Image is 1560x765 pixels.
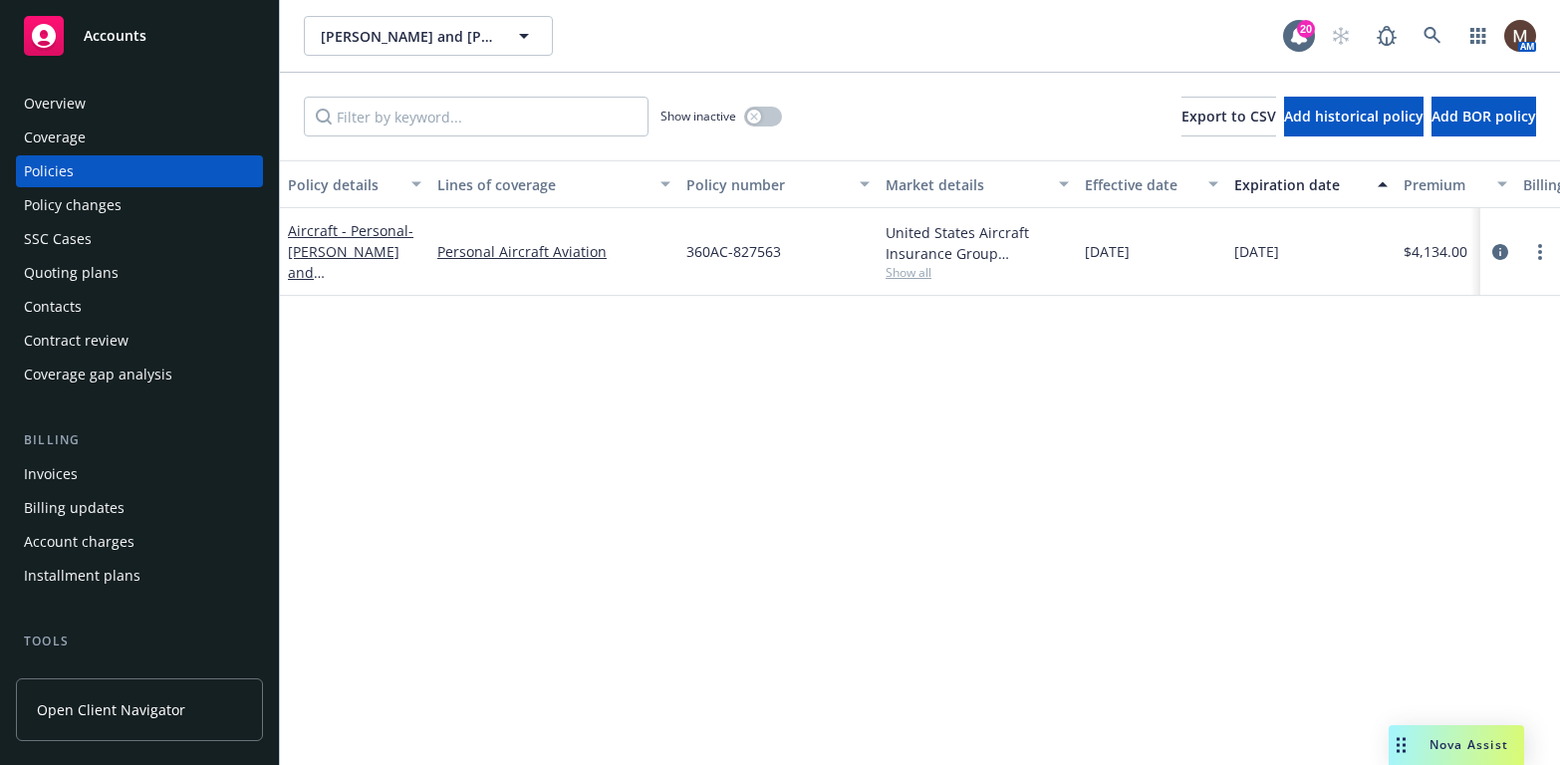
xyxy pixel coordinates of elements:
[16,632,263,651] div: Tools
[16,359,263,390] a: Coverage gap analysis
[24,257,119,289] div: Quoting plans
[16,430,263,450] div: Billing
[1181,107,1276,126] span: Export to CSV
[1181,97,1276,136] button: Export to CSV
[1389,725,1524,765] button: Nova Assist
[24,155,74,187] div: Policies
[1077,160,1226,208] button: Effective date
[24,189,122,221] div: Policy changes
[1367,16,1407,56] a: Report a Bug
[1431,97,1536,136] button: Add BOR policy
[437,241,670,262] a: Personal Aircraft Aviation
[1504,20,1536,52] img: photo
[24,88,86,120] div: Overview
[16,458,263,490] a: Invoices
[886,264,1069,281] span: Show all
[1528,240,1552,264] a: more
[16,492,263,524] a: Billing updates
[16,155,263,187] a: Policies
[1085,241,1130,262] span: [DATE]
[878,160,1077,208] button: Market details
[16,325,263,357] a: Contract review
[660,108,736,125] span: Show inactive
[24,291,82,323] div: Contacts
[16,122,263,153] a: Coverage
[16,526,263,558] a: Account charges
[1284,107,1424,126] span: Add historical policy
[886,174,1047,195] div: Market details
[24,659,109,691] div: Manage files
[1488,240,1512,264] a: circleInformation
[1389,725,1414,765] div: Drag to move
[24,526,134,558] div: Account charges
[1234,241,1279,262] span: [DATE]
[24,122,86,153] div: Coverage
[1404,241,1467,262] span: $4,134.00
[16,659,263,691] a: Manage files
[16,291,263,323] a: Contacts
[24,492,125,524] div: Billing updates
[886,222,1069,264] div: United States Aircraft Insurance Group ([GEOGRAPHIC_DATA]), United States Aircraft Insurance Grou...
[16,8,263,64] a: Accounts
[16,560,263,592] a: Installment plans
[288,221,413,303] a: Aircraft - Personal
[37,699,185,720] span: Open Client Navigator
[1413,16,1452,56] a: Search
[429,160,678,208] button: Lines of coverage
[678,160,878,208] button: Policy number
[280,160,429,208] button: Policy details
[304,16,553,56] button: [PERSON_NAME] and [PERSON_NAME]
[1404,174,1485,195] div: Premium
[1234,174,1366,195] div: Expiration date
[1297,20,1315,38] div: 20
[16,189,263,221] a: Policy changes
[686,241,781,262] span: 360AC-827563
[437,174,649,195] div: Lines of coverage
[1430,736,1508,753] span: Nova Assist
[1396,160,1515,208] button: Premium
[24,560,140,592] div: Installment plans
[84,28,146,44] span: Accounts
[16,223,263,255] a: SSC Cases
[16,88,263,120] a: Overview
[24,359,172,390] div: Coverage gap analysis
[1458,16,1498,56] a: Switch app
[1321,16,1361,56] a: Start snowing
[24,458,78,490] div: Invoices
[1284,97,1424,136] button: Add historical policy
[24,223,92,255] div: SSC Cases
[321,26,493,47] span: [PERSON_NAME] and [PERSON_NAME]
[1226,160,1396,208] button: Expiration date
[288,174,399,195] div: Policy details
[16,257,263,289] a: Quoting plans
[24,325,129,357] div: Contract review
[304,97,649,136] input: Filter by keyword...
[1085,174,1196,195] div: Effective date
[1431,107,1536,126] span: Add BOR policy
[686,174,848,195] div: Policy number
